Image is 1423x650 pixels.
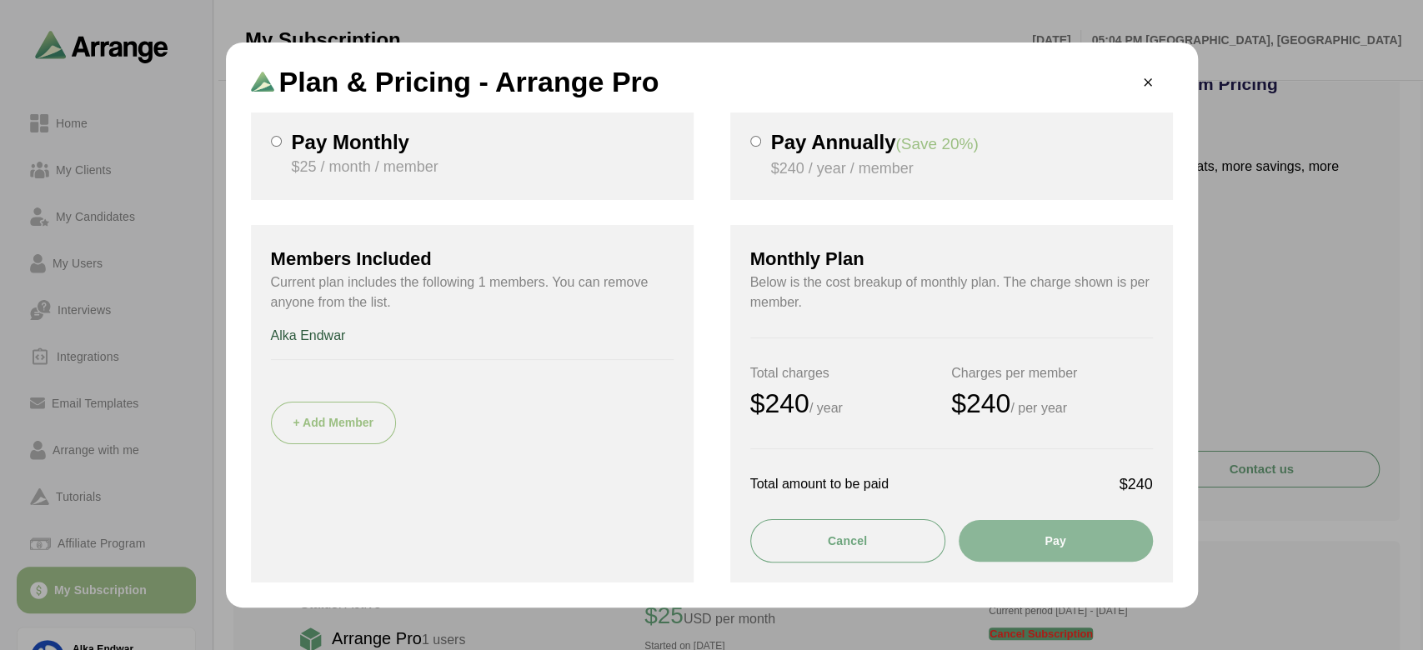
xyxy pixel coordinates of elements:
h3: Members Included [271,245,674,272]
button: + Add Member [271,402,396,444]
p: Total amount to be paid [750,474,889,494]
h3: Monthly Plan [750,245,1153,272]
small: / year [809,401,843,415]
p: Below is the cost breakup of monthly plan. The charge shown is per member. [750,272,1153,312]
h4: Alka Endwar [271,326,346,346]
p: Current plan includes the following 1 members. You can remove anyone from the list. [271,272,674,312]
h3: Pay Monthly [292,132,674,152]
strong: $240 [951,388,1010,418]
span: (Save 20%) [895,135,978,152]
p: $25 / month / member [292,156,674,178]
h2: Total charges [750,363,952,383]
p: $240 / year / member [771,157,1153,180]
h2: Plan & Pricing - Arrange Pro [279,67,1173,96]
button: Cancel [750,519,945,562]
h2: Charges per member [951,363,1153,383]
small: / per year [1010,401,1067,415]
button: Pay [959,520,1153,562]
strong: $240 [750,388,809,418]
h3: Pay Annually [771,132,1153,154]
strong: $240 [1119,477,1152,492]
